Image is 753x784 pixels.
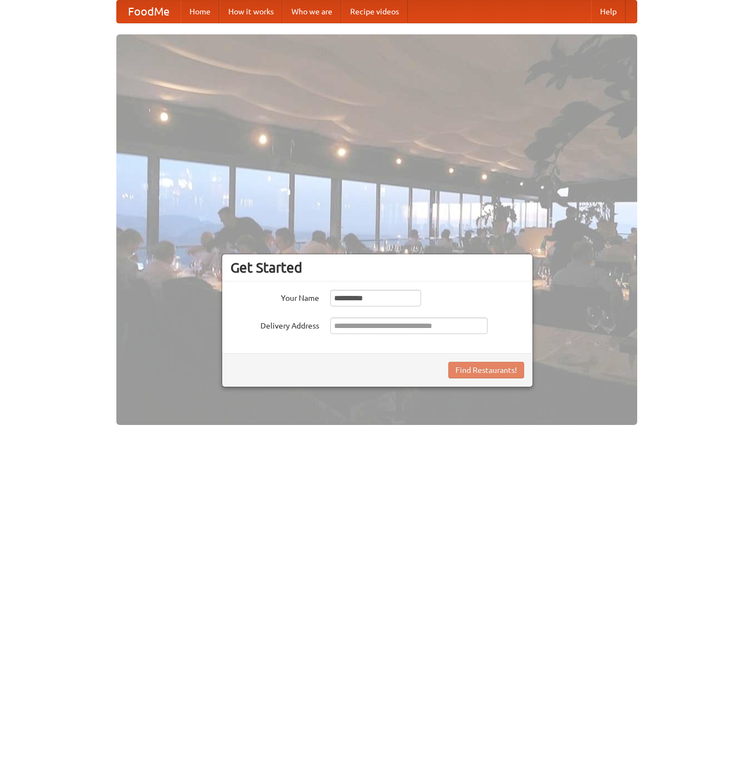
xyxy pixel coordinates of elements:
[230,317,319,331] label: Delivery Address
[230,290,319,304] label: Your Name
[181,1,219,23] a: Home
[117,1,181,23] a: FoodMe
[341,1,408,23] a: Recipe videos
[448,362,524,378] button: Find Restaurants!
[591,1,626,23] a: Help
[230,259,524,276] h3: Get Started
[283,1,341,23] a: Who we are
[219,1,283,23] a: How it works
